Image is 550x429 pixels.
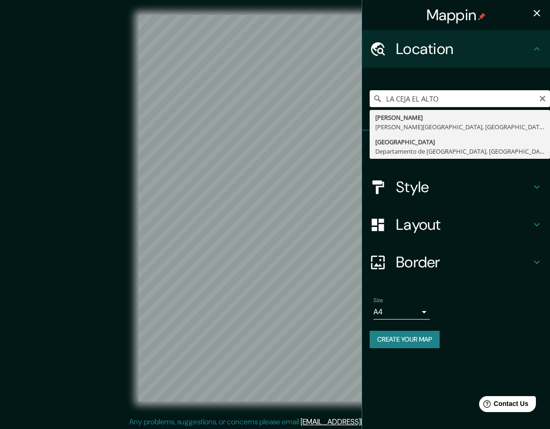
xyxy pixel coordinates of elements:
[362,131,550,168] div: Pins
[301,417,417,427] a: [EMAIL_ADDRESS][DOMAIN_NAME]
[129,416,418,428] p: Any problems, suggestions, or concerns please email .
[396,178,531,196] h4: Style
[396,140,531,159] h4: Pins
[139,15,411,401] canvas: Map
[375,122,544,132] div: [PERSON_NAME][GEOGRAPHIC_DATA], [GEOGRAPHIC_DATA]
[478,13,486,20] img: pin-icon.png
[539,94,546,102] button: Clear
[375,147,544,156] div: Departamento de [GEOGRAPHIC_DATA], [GEOGRAPHIC_DATA]
[362,243,550,281] div: Border
[396,253,531,272] h4: Border
[396,215,531,234] h4: Layout
[375,113,544,122] div: [PERSON_NAME]
[362,168,550,206] div: Style
[426,6,486,24] h4: Mappin
[362,206,550,243] div: Layout
[370,331,440,348] button: Create your map
[466,392,540,419] iframe: Help widget launcher
[370,90,550,107] input: Pick your city or area
[375,137,544,147] div: [GEOGRAPHIC_DATA]
[373,304,430,320] div: A4
[373,296,383,304] label: Size
[362,30,550,68] div: Location
[396,39,531,58] h4: Location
